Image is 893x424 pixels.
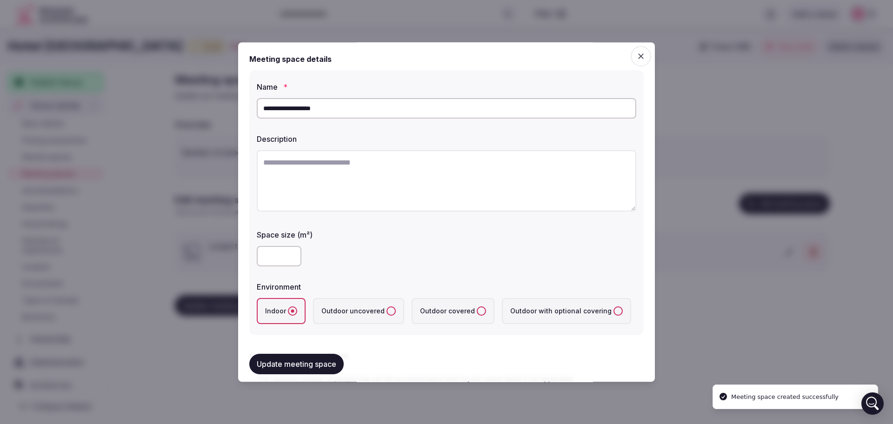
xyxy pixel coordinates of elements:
[257,83,636,91] label: Name
[257,298,306,324] label: Indoor
[477,306,486,316] button: Outdoor covered
[613,306,623,316] button: Outdoor with optional covering
[257,283,636,291] label: Environment
[257,231,636,238] label: Space size (m²)
[249,53,332,65] h2: Meeting space details
[502,298,631,324] label: Outdoor with optional covering
[288,306,297,316] button: Indoor
[249,354,344,374] button: Update meeting space
[387,306,396,316] button: Outdoor uncovered
[412,298,494,324] label: Outdoor covered
[313,298,404,324] label: Outdoor uncovered
[257,135,636,143] label: Description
